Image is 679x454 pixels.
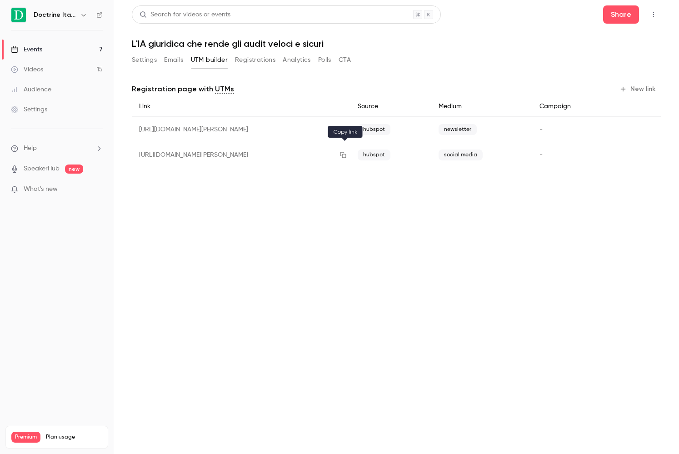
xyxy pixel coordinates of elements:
[132,96,350,117] div: Link
[350,96,432,117] div: Source
[191,53,228,67] button: UTM builder
[439,124,477,135] span: newsletter
[11,8,26,22] img: Doctrine Italia
[132,84,234,95] p: Registration page with
[34,10,76,20] h6: Doctrine Italia
[215,84,234,95] a: UTMs
[318,53,331,67] button: Polls
[532,96,611,117] div: Campaign
[46,434,102,441] span: Plan usage
[24,144,37,153] span: Help
[11,45,42,54] div: Events
[132,117,350,143] div: [URL][DOMAIN_NAME][PERSON_NAME]
[235,53,275,67] button: Registrations
[132,38,661,49] h1: L'IA giuridica che rende gli audit veloci e sicuri
[11,144,103,153] li: help-dropdown-opener
[92,185,103,194] iframe: Noticeable Trigger
[11,432,40,443] span: Premium
[539,126,543,133] span: -
[616,82,661,96] button: New link
[358,150,390,160] span: hubspot
[140,10,230,20] div: Search for videos or events
[24,164,60,174] a: SpeakerHub
[132,142,350,168] div: [URL][DOMAIN_NAME][PERSON_NAME]
[339,53,351,67] button: CTA
[11,105,47,114] div: Settings
[431,96,532,117] div: Medium
[603,5,639,24] button: Share
[24,185,58,194] span: What's new
[439,150,483,160] span: social media
[11,65,43,74] div: Videos
[11,85,51,94] div: Audience
[132,53,157,67] button: Settings
[358,124,390,135] span: hubspot
[539,152,543,158] span: -
[283,53,311,67] button: Analytics
[65,165,83,174] span: new
[164,53,183,67] button: Emails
